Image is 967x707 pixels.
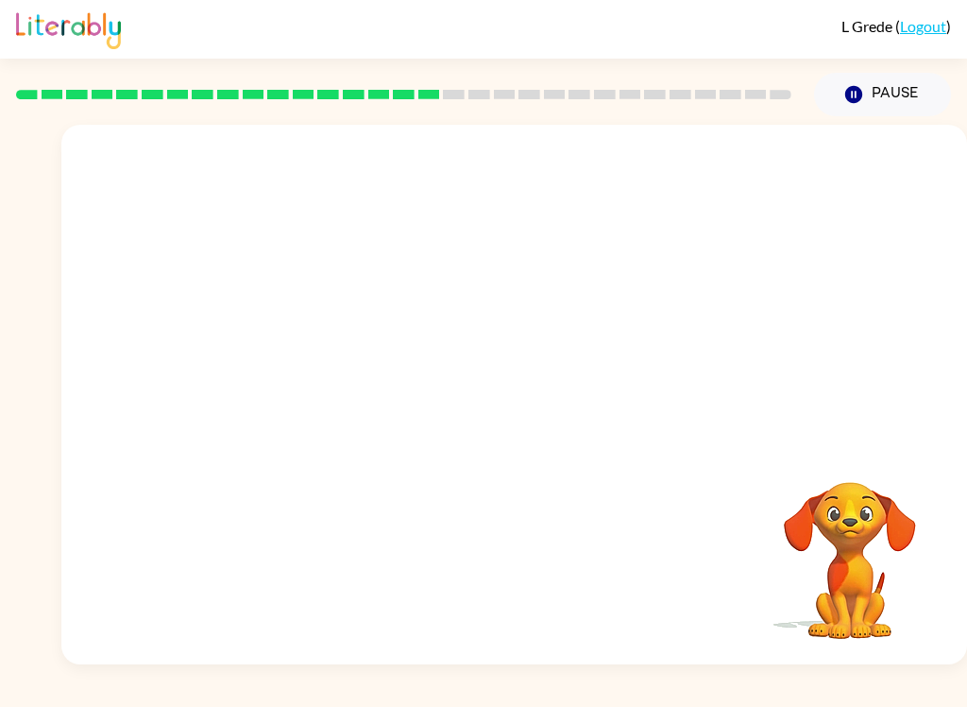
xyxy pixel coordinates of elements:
button: Pause [814,73,951,116]
a: Logout [900,17,946,35]
video: Your browser must support playing .mp4 files to use Literably. Please try using another browser. [755,453,944,642]
div: ( ) [841,17,951,35]
span: L Grede [841,17,895,35]
img: Literably [16,8,121,49]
